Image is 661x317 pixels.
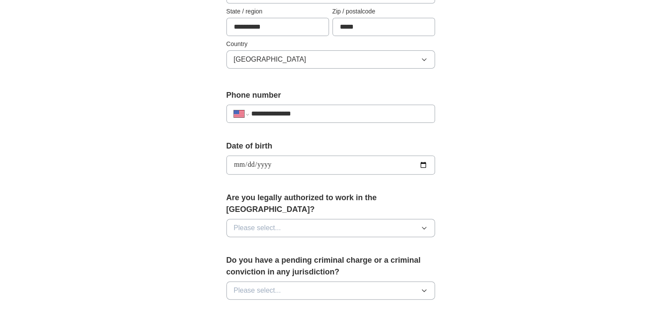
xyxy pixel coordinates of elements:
[234,54,306,65] span: [GEOGRAPHIC_DATA]
[332,7,435,16] label: Zip / postalcode
[226,40,435,49] label: Country
[226,140,435,152] label: Date of birth
[226,50,435,69] button: [GEOGRAPHIC_DATA]
[234,223,281,233] span: Please select...
[234,285,281,296] span: Please select...
[226,89,435,101] label: Phone number
[226,192,435,215] label: Are you legally authorized to work in the [GEOGRAPHIC_DATA]?
[226,7,329,16] label: State / region
[226,219,435,237] button: Please select...
[226,281,435,300] button: Please select...
[226,254,435,278] label: Do you have a pending criminal charge or a criminal conviction in any jurisdiction?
